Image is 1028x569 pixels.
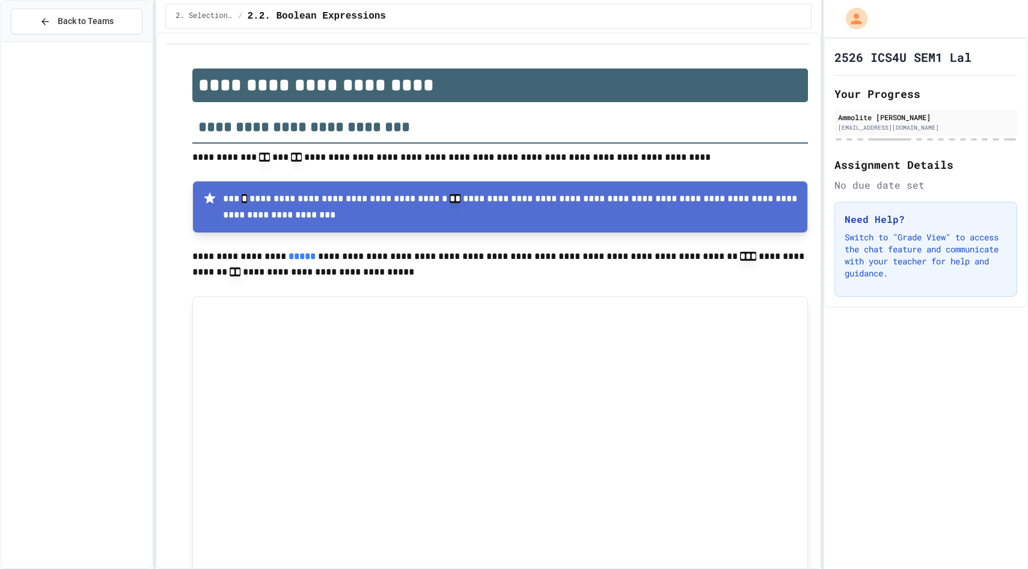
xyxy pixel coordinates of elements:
iframe: chat widget [928,469,1016,520]
div: My Account [833,5,870,32]
p: Switch to "Grade View" to access the chat feature and communicate with your teacher for help and ... [845,231,1007,279]
h2: Your Progress [834,85,1017,102]
div: [EMAIL_ADDRESS][DOMAIN_NAME] [838,123,1014,132]
h3: Need Help? [845,212,1007,227]
h1: 2526 ICS4U SEM1 Lal [834,49,971,65]
div: No due date set [834,178,1017,192]
h2: Assignment Details [834,156,1017,173]
button: Back to Teams [11,8,142,34]
span: / [238,11,242,21]
span: 2. Selection and Iteration [176,11,233,21]
iframe: chat widget [978,521,1016,557]
span: Back to Teams [58,15,114,28]
div: Ammolite [PERSON_NAME] [838,112,1014,123]
span: 2.2. Boolean Expressions [248,9,386,23]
